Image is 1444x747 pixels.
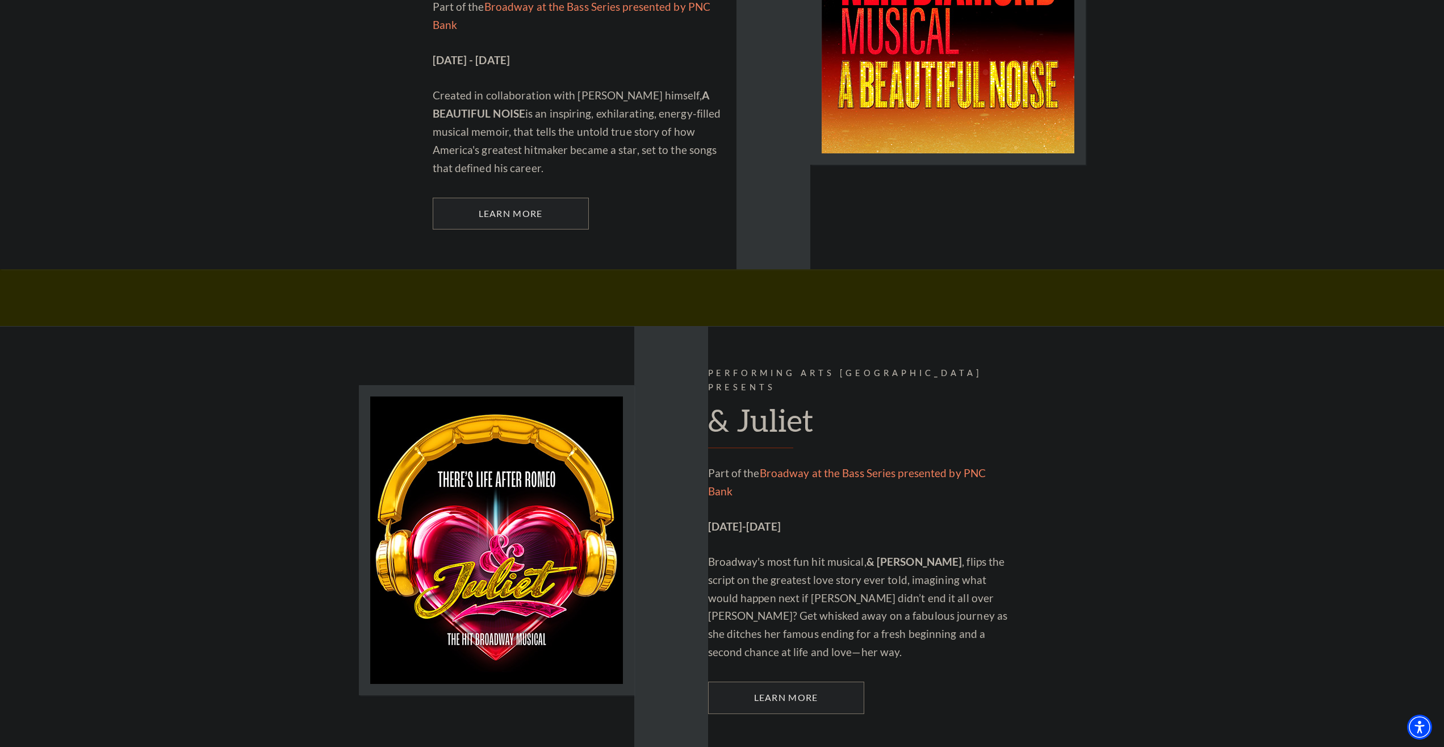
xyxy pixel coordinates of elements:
[708,466,986,498] a: Broadway at the Bass Series presented by PNC Bank
[708,682,864,713] a: Learn More & Juliet
[1407,715,1432,740] div: Accessibility Menu
[708,520,781,533] strong: [DATE]-[DATE]
[708,553,1012,662] p: Broadway's most fun hit musical, , flips the script on the greatest love story ever told, imagini...
[708,402,1012,448] h2: & Juliet
[433,86,736,177] p: Created in collaboration with [PERSON_NAME] himself, is an inspiring, exhilarating, energy-filled...
[708,464,1012,500] p: Part of the
[708,366,1012,395] p: Performing Arts [GEOGRAPHIC_DATA] Presents
[433,89,709,120] strong: A BEAUTIFUL NOISE
[433,53,510,66] strong: [DATE] - [DATE]
[867,555,962,568] strong: & [PERSON_NAME]
[359,385,634,695] img: Performing Arts Fort Worth Presents
[433,198,589,229] a: Learn More A Beautiful Noise: The Neil Diamond Musical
